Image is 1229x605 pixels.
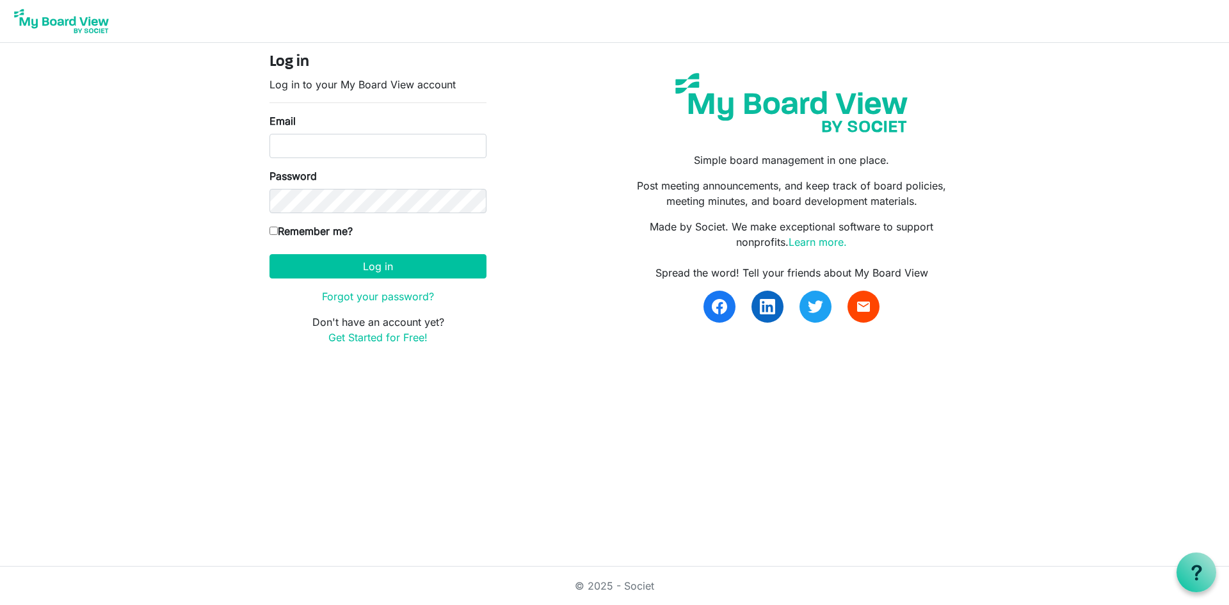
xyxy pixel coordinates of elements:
p: Simple board management in one place. [624,152,960,168]
a: © 2025 - Societ [575,579,654,592]
p: Made by Societ. We make exceptional software to support nonprofits. [624,219,960,250]
button: Log in [269,254,486,278]
div: Spread the word! Tell your friends about My Board View [624,265,960,280]
img: twitter.svg [808,299,823,314]
img: My Board View Logo [10,5,113,37]
h4: Log in [269,53,486,72]
label: Password [269,168,317,184]
a: Learn more. [789,236,847,248]
img: my-board-view-societ.svg [666,63,917,142]
img: linkedin.svg [760,299,775,314]
label: Email [269,113,296,129]
a: Get Started for Free! [328,331,428,344]
a: Forgot your password? [322,290,434,303]
p: Don't have an account yet? [269,314,486,345]
input: Remember me? [269,227,278,235]
p: Log in to your My Board View account [269,77,486,92]
a: email [847,291,880,323]
label: Remember me? [269,223,353,239]
p: Post meeting announcements, and keep track of board policies, meeting minutes, and board developm... [624,178,960,209]
span: email [856,299,871,314]
img: facebook.svg [712,299,727,314]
